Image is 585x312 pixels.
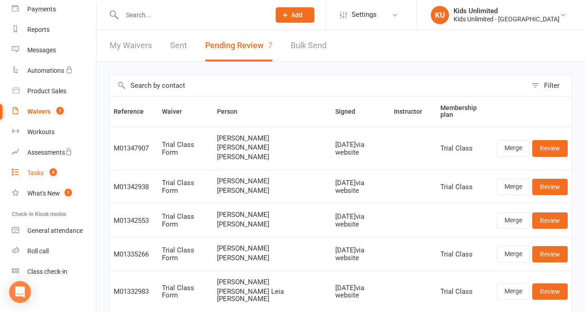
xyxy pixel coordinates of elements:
span: 1 [65,189,72,196]
div: Kids Unlimited [454,7,560,15]
input: Search... [119,9,264,21]
button: Filter [527,75,572,96]
div: M01332983 [114,288,154,296]
span: Reference [114,108,154,115]
span: [PERSON_NAME] [217,153,327,161]
div: Trial Class Form [162,141,209,156]
span: [PERSON_NAME] [217,144,327,151]
span: [PERSON_NAME] [217,221,327,228]
div: Assessments [27,149,72,156]
a: Merge [497,283,530,300]
button: Signed [335,106,365,117]
div: Tasks [27,169,44,176]
a: Review [532,179,568,195]
div: M01342938 [114,183,154,191]
a: My Waivers [110,30,152,61]
th: Membership plan [436,96,493,127]
button: Reference [114,106,154,117]
span: [PERSON_NAME] [217,254,327,262]
div: Filter [544,80,560,91]
a: Waivers 7 [12,101,96,122]
div: Kids Unlimited - [GEOGRAPHIC_DATA] [454,15,560,23]
div: Trial Class Form [162,284,209,299]
a: Review [532,283,568,300]
span: Settings [352,5,377,25]
div: Trial Class [440,145,489,152]
span: [PERSON_NAME] [217,187,327,195]
span: Instructor [394,108,432,115]
a: Reports [12,20,96,40]
span: Waiver [162,108,192,115]
span: Person [217,108,247,115]
div: KU [431,6,449,24]
a: Class kiosk mode [12,262,96,282]
button: Add [276,7,314,23]
a: Product Sales [12,81,96,101]
div: [DATE] via website [335,179,386,194]
span: Add [292,11,303,19]
div: M01342553 [114,217,154,225]
a: Tasks 3 [12,163,96,183]
a: Merge [497,212,530,229]
div: What's New [27,190,60,197]
div: Trial Class [440,183,489,191]
a: Roll call [12,241,96,262]
div: [DATE] via website [335,141,386,156]
a: Review [532,246,568,262]
div: Trial Class Form [162,179,209,194]
div: [DATE] via website [335,284,386,299]
a: Review [532,140,568,156]
a: Automations [12,60,96,81]
span: [PERSON_NAME] [217,278,327,286]
button: Pending Review7 [205,30,272,61]
div: Automations [27,67,64,74]
a: Sent [170,30,187,61]
a: General attendance kiosk mode [12,221,96,241]
a: Merge [497,246,530,262]
a: Review [532,212,568,229]
div: M01335266 [114,251,154,258]
a: Bulk Send [291,30,327,61]
a: Merge [497,179,530,195]
span: 7 [268,40,272,50]
a: Workouts [12,122,96,142]
a: Messages [12,40,96,60]
div: Class check-in [27,268,67,275]
div: [DATE] via website [335,213,386,228]
div: Messages [27,46,56,54]
div: Product Sales [27,87,66,95]
div: General attendance [27,227,83,234]
a: Assessments [12,142,96,163]
a: What's New1 [12,183,96,204]
span: [PERSON_NAME] [217,135,327,142]
div: Trial Class Form [162,213,209,228]
div: Trial Class [440,251,489,258]
span: [PERSON_NAME] [217,177,327,185]
span: 3 [50,168,57,176]
div: Reports [27,26,50,33]
div: Workouts [27,128,55,136]
div: Waivers [27,108,50,115]
div: Open Intercom Messenger [9,281,31,303]
span: [PERSON_NAME] Leia [PERSON_NAME] [217,288,327,303]
div: Roll call [27,247,49,255]
button: Instructor [394,106,432,117]
button: Person [217,106,247,117]
div: Trial Class [440,288,489,296]
div: Trial Class Form [162,247,209,262]
span: [PERSON_NAME] [217,211,327,219]
span: 7 [56,107,64,115]
input: Search by contact [110,75,527,96]
div: Payments [27,5,56,13]
span: [PERSON_NAME] [217,245,327,252]
span: Signed [335,108,365,115]
div: M01347907 [114,145,154,152]
div: [DATE] via website [335,247,386,262]
button: Waiver [162,106,192,117]
a: Merge [497,140,530,156]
